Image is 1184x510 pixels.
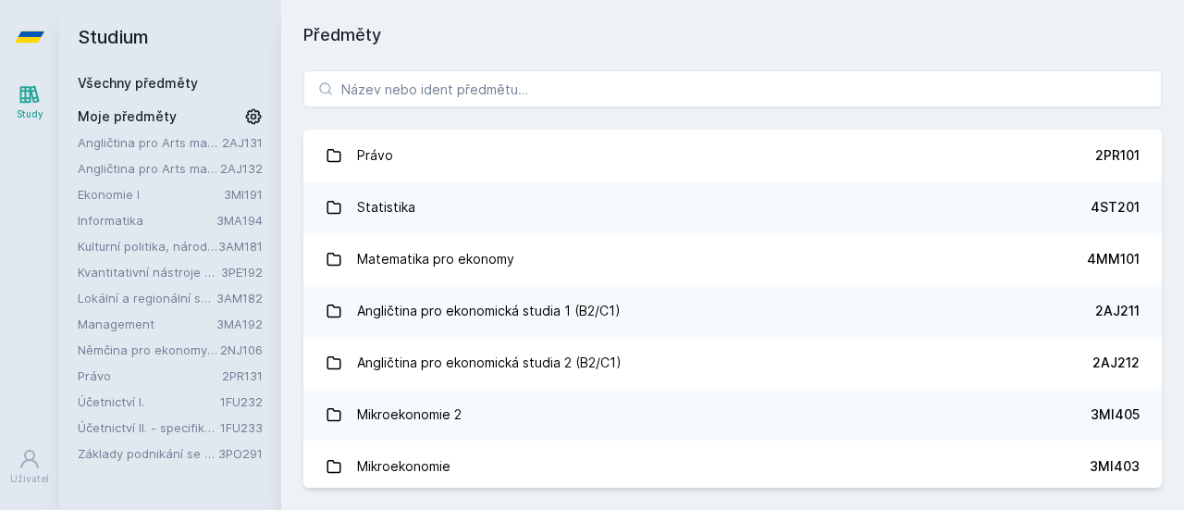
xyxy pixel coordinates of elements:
div: 4MM101 [1087,250,1140,268]
h1: Předměty [303,22,1162,48]
div: 3MI405 [1091,405,1140,424]
a: 1FU233 [220,420,263,435]
a: Statistika 4ST201 [303,181,1162,233]
a: Management [78,315,216,333]
div: 3MI403 [1090,457,1140,476]
a: 3AM182 [216,291,263,305]
a: 2NJ106 [220,342,263,357]
div: 2PR101 [1095,146,1140,165]
div: 2AJ211 [1095,302,1140,320]
a: Study [4,74,55,131]
a: Lokální a regionální sociologie - sociologie kultury [78,289,216,307]
span: Moje předměty [78,107,177,126]
a: 3MI191 [224,187,263,202]
a: 3PE192 [221,265,263,280]
a: Právo [78,367,222,385]
a: 3MA194 [216,213,263,228]
a: Angličtina pro Arts management 1 (B2) [78,133,222,152]
a: Účetnictví II. - specifika pro organizace z oblasti arts [78,418,220,437]
a: 2PR131 [222,368,263,383]
a: Matematika pro ekonomy 4MM101 [303,233,1162,285]
div: 4ST201 [1091,198,1140,217]
a: Kvantitativní nástroje pro Arts Management [78,263,221,281]
a: Angličtina pro ekonomická studia 1 (B2/C1) 2AJ211 [303,285,1162,337]
a: Mikroekonomie 3MI403 [303,441,1162,492]
div: Angličtina pro ekonomická studia 1 (B2/C1) [357,292,621,330]
a: Němčina pro ekonomy - středně pokročilá úroveň 2 (B1) [78,341,220,359]
a: Kulturní politika, národní, regionální a místní kultura [78,237,218,255]
a: 3AM181 [218,239,263,254]
div: Study [17,107,43,121]
a: Ekonomie I [78,185,224,204]
input: Název nebo ident předmětu… [303,70,1162,107]
a: Právo 2PR101 [303,130,1162,181]
div: Mikroekonomie [357,448,450,485]
div: Statistika [357,189,415,226]
div: Matematika pro ekonomy [357,241,514,278]
div: Mikroekonomie 2 [357,396,462,433]
a: Účetnictví I. [78,392,220,411]
div: 2AJ212 [1092,354,1140,372]
a: 3PO291 [218,446,263,461]
a: Uživatel [4,439,55,495]
a: Mikroekonomie 2 3MI405 [303,389,1162,441]
a: Základy podnikání se zaměřením na kulturu [78,444,218,463]
div: Angličtina pro ekonomická studia 2 (B2/C1) [357,344,622,381]
a: 2AJ132 [220,161,263,176]
a: Angličtina pro Arts management 2 (B2) [78,159,220,178]
a: 3MA192 [216,317,263,331]
div: Uživatel [10,472,49,486]
a: Angličtina pro ekonomická studia 2 (B2/C1) 2AJ212 [303,337,1162,389]
a: 1FU232 [220,394,263,409]
a: Informatika [78,211,216,230]
a: 2AJ131 [222,135,263,150]
div: Právo [357,137,393,174]
a: Všechny předměty [78,75,198,91]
